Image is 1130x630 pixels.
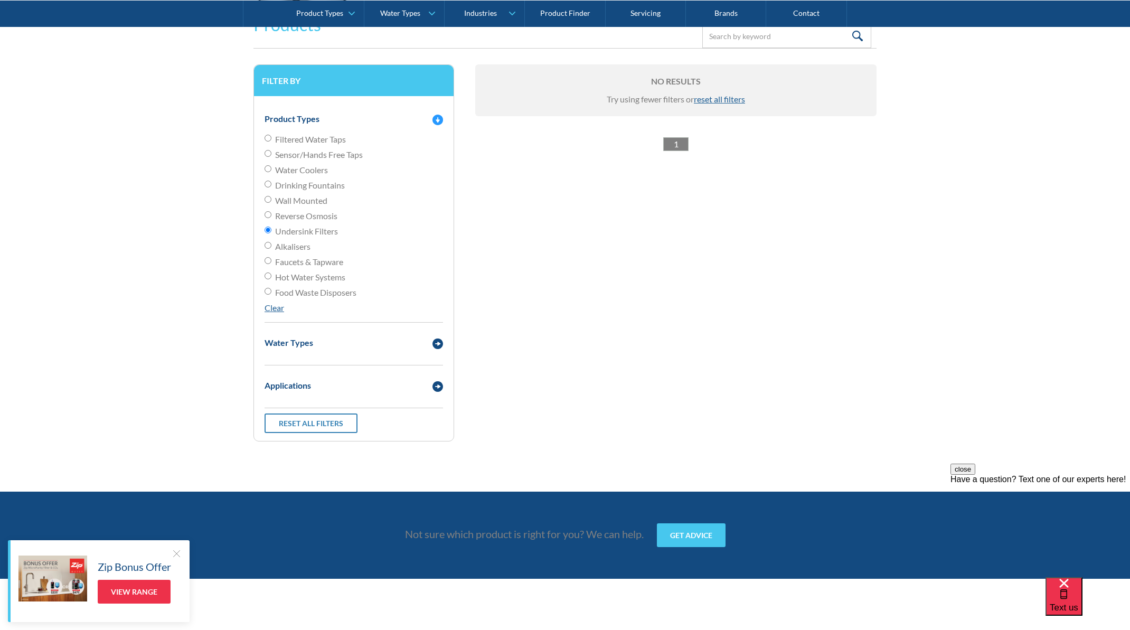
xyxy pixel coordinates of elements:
span: Reverse Osmosis [275,210,337,222]
input: Food Waste Disposers [265,288,271,295]
a: 1 [663,137,689,151]
div: Try using fewer filters or [486,93,866,106]
div: Applications [265,379,311,392]
div: Water Types [265,336,313,349]
span: Undersink Filters [275,225,338,238]
span: Water Coolers [275,164,328,176]
span: Food Waste Disposers [275,286,356,299]
span: Sensor/Hands Free Taps [275,148,363,161]
input: Search by keyword [702,24,871,48]
h6: No results [486,75,866,88]
span: Hot Water Systems [275,271,345,284]
span: Alkalisers [275,240,310,253]
span: Wall Mounted [275,194,327,207]
span: Drinking Fountains [275,179,345,192]
div: Product Types [296,8,343,17]
span: Filtered Water Taps [275,133,346,146]
input: Filtered Water Taps [265,135,271,142]
input: Undersink Filters [265,227,271,233]
iframe: podium webchat widget prompt [950,464,1130,590]
h3: Filter by [262,76,446,86]
span: reset all filters [694,94,745,104]
input: Wall Mounted [265,196,271,203]
div: Industries [464,8,497,17]
div: List [475,137,877,151]
a: Get advice [657,523,726,547]
input: Alkalisers [265,242,271,249]
form: Email Form 3 [11,2,1119,468]
input: Reverse Osmosis [265,211,271,218]
input: Hot Water Systems [265,272,271,279]
input: Water Coolers [265,165,271,172]
img: Zip Bonus Offer [18,556,87,601]
input: Faucets & Tapware [265,257,271,264]
iframe: podium webchat widget bubble [1046,577,1130,630]
a: Reset all filters [265,413,357,433]
div: Water Types [380,8,420,17]
a: Clear [265,303,284,313]
span: Faucets & Tapware [275,256,343,268]
a: View Range [98,580,171,604]
p: Not sure which product is right for you? We can help. [405,526,644,542]
input: Sensor/Hands Free Taps [265,150,271,157]
h5: Zip Bonus Offer [98,559,171,575]
div: Product Types [265,112,319,125]
input: Drinking Fountains [265,181,271,187]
